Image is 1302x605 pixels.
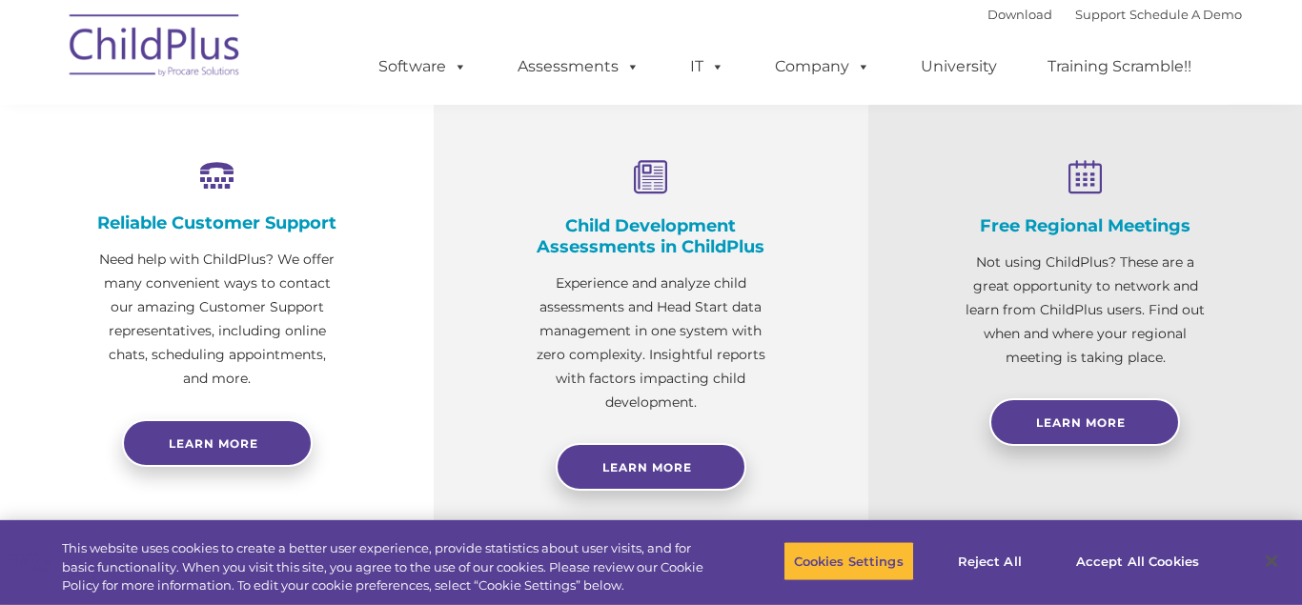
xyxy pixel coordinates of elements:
a: Download [987,7,1052,22]
a: Software [359,48,486,86]
a: Learn More [556,443,746,491]
img: ChildPlus by Procare Solutions [60,1,251,96]
a: Learn more [122,419,313,467]
a: Company [756,48,889,86]
span: Last name [265,126,323,140]
h4: Child Development Assessments in ChildPlus [529,215,772,257]
font: | [987,7,1242,22]
div: This website uses cookies to create a better user experience, provide statistics about user visit... [62,539,716,595]
a: Support [1075,7,1126,22]
button: Reject All [930,541,1049,581]
span: Learn More [1036,415,1126,430]
p: Not using ChildPlus? These are a great opportunity to network and learn from ChildPlus users. Fin... [964,251,1207,370]
span: Learn More [602,460,692,474]
span: Phone number [265,204,346,218]
a: Learn More [989,398,1180,446]
button: Close [1251,540,1292,582]
a: Training Scramble!! [1028,48,1210,86]
a: Schedule A Demo [1129,7,1242,22]
a: IT [671,48,743,86]
h4: Free Regional Meetings [964,215,1207,236]
h4: Reliable Customer Support [95,212,338,233]
p: Need help with ChildPlus? We offer many convenient ways to contact our amazing Customer Support r... [95,248,338,391]
button: Cookies Settings [783,541,914,581]
a: Assessments [498,48,659,86]
a: University [902,48,1016,86]
button: Accept All Cookies [1066,541,1210,581]
p: Experience and analyze child assessments and Head Start data management in one system with zero c... [529,272,772,414]
span: Learn more [169,436,258,451]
